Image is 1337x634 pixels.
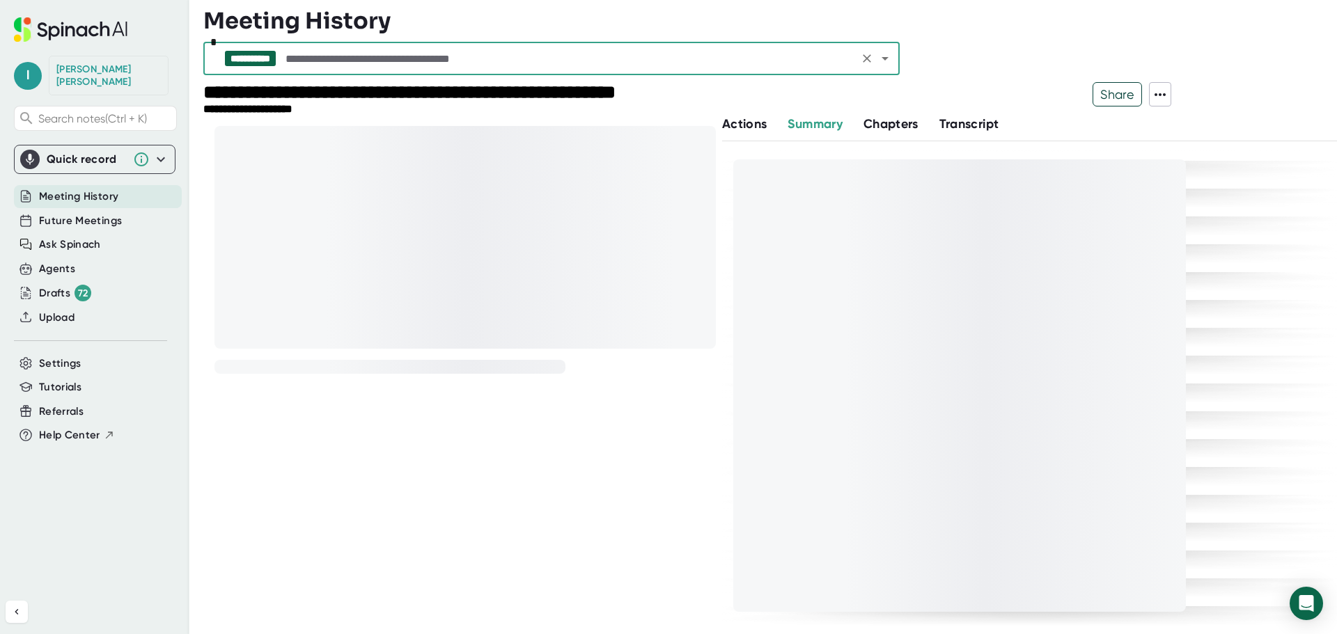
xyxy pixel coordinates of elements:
button: Actions [722,115,767,134]
div: Quick record [20,145,169,173]
button: Open [875,49,895,68]
span: Search notes (Ctrl + K) [38,112,173,125]
div: Drafts [39,285,91,301]
span: Chapters [863,116,918,132]
button: Clear [857,49,877,68]
button: Meeting History [39,189,118,205]
div: Open Intercom Messenger [1290,587,1323,620]
span: Help Center [39,427,100,443]
button: Settings [39,356,81,372]
button: Collapse sidebar [6,601,28,623]
button: Upload [39,310,75,326]
button: Future Meetings [39,213,122,229]
button: Agents [39,261,75,277]
div: Leslie Hogan [56,63,161,88]
button: Drafts 72 [39,285,91,301]
span: Transcript [939,116,999,132]
button: Chapters [863,115,918,134]
button: Referrals [39,404,84,420]
button: Share [1093,82,1142,106]
button: Transcript [939,115,999,134]
button: Summary [788,115,842,134]
span: Summary [788,116,842,132]
button: Tutorials [39,379,81,395]
span: l [14,62,42,90]
span: Actions [722,116,767,132]
h3: Meeting History [203,8,391,34]
div: 72 [75,285,91,301]
div: Quick record [47,152,126,166]
button: Ask Spinach [39,237,101,253]
button: Help Center [39,427,115,443]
